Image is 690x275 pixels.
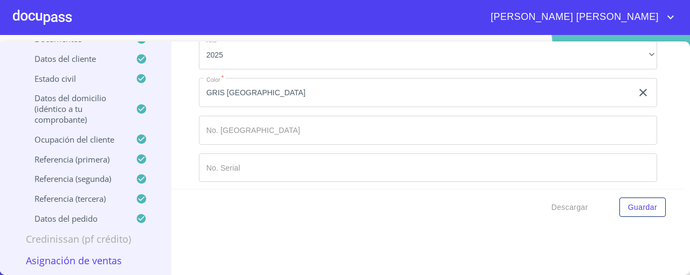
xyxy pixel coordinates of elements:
p: Asignación de Ventas [13,254,158,267]
p: Referencia (tercera) [13,193,136,204]
p: Datos del domicilio (idéntico a tu comprobante) [13,93,136,125]
div: 2025 [199,41,657,70]
p: Datos del pedido [13,213,136,224]
button: Guardar [619,198,666,217]
p: Estado Civil [13,73,136,84]
p: Referencia (segunda) [13,173,136,184]
button: Descargar [547,198,592,217]
button: clear input [637,86,650,99]
p: Referencia (primera) [13,154,136,165]
p: Ocupación del Cliente [13,134,136,145]
span: Guardar [628,201,657,214]
p: Datos del cliente [13,53,136,64]
p: Credinissan (PF crédito) [13,232,158,245]
span: Descargar [551,201,588,214]
button: account of current user [482,9,677,26]
span: [PERSON_NAME] [PERSON_NAME] [482,9,664,26]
